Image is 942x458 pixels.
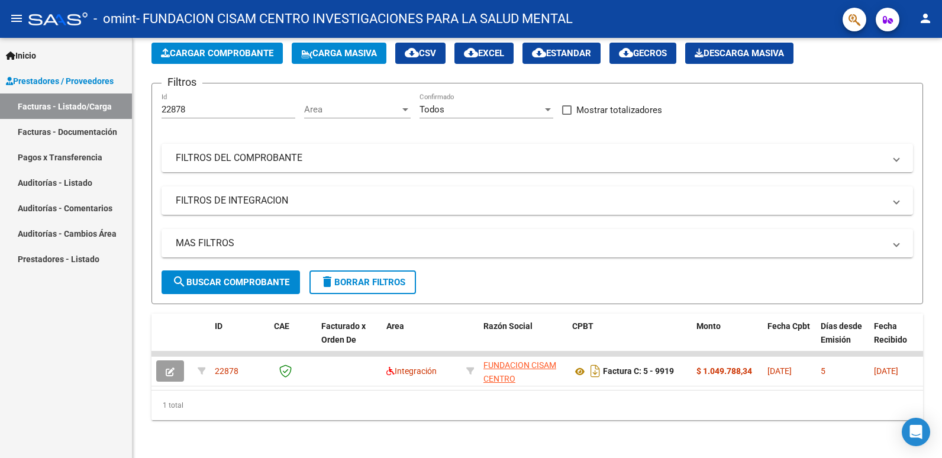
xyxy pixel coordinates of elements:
[918,11,933,25] mat-icon: person
[696,366,752,376] strong: $ 1.049.788,34
[483,360,556,424] span: FUNDACION CISAM CENTRO INVESTIGACIONES PARA LA SALUD MENTAL
[821,321,862,344] span: Días desde Emisión
[6,75,114,88] span: Prestadores / Proveedores
[874,321,907,344] span: Fecha Recibido
[172,275,186,289] mat-icon: search
[210,314,269,366] datatable-header-cell: ID
[692,314,763,366] datatable-header-cell: Monto
[274,321,289,331] span: CAE
[162,229,913,257] mat-expansion-panel-header: MAS FILTROS
[685,43,793,64] app-download-masive: Descarga masiva de comprobantes (adjuntos)
[767,321,810,331] span: Fecha Cpbt
[176,151,885,165] mat-panel-title: FILTROS DEL COMPROBANTE
[405,46,419,60] mat-icon: cloud_download
[420,104,444,115] span: Todos
[902,418,930,446] div: Open Intercom Messenger
[763,314,816,366] datatable-header-cell: Fecha Cpbt
[317,314,382,366] datatable-header-cell: Facturado x Orden De
[572,321,593,331] span: CPBT
[162,270,300,294] button: Buscar Comprobante
[464,48,504,59] span: EXCEL
[567,314,692,366] datatable-header-cell: CPBT
[320,275,334,289] mat-icon: delete
[405,48,436,59] span: CSV
[464,46,478,60] mat-icon: cloud_download
[619,46,633,60] mat-icon: cloud_download
[172,277,289,288] span: Buscar Comprobante
[215,321,222,331] span: ID
[696,321,721,331] span: Monto
[269,314,317,366] datatable-header-cell: CAE
[162,186,913,215] mat-expansion-panel-header: FILTROS DE INTEGRACION
[386,366,437,376] span: Integración
[483,359,563,383] div: 30636991194
[304,104,400,115] span: Area
[454,43,514,64] button: EXCEL
[136,6,573,32] span: - FUNDACION CISAM CENTRO INVESTIGACIONES PARA LA SALUD MENTAL
[532,46,546,60] mat-icon: cloud_download
[292,43,386,64] button: Carga Masiva
[93,6,136,32] span: - omint
[9,11,24,25] mat-icon: menu
[382,314,462,366] datatable-header-cell: Area
[151,391,923,420] div: 1 total
[151,43,283,64] button: Cargar Comprobante
[161,48,273,59] span: Cargar Comprobante
[479,314,567,366] datatable-header-cell: Razón Social
[176,237,885,250] mat-panel-title: MAS FILTROS
[522,43,601,64] button: Estandar
[619,48,667,59] span: Gecros
[576,103,662,117] span: Mostrar totalizadores
[176,194,885,207] mat-panel-title: FILTROS DE INTEGRACION
[609,43,676,64] button: Gecros
[162,144,913,172] mat-expansion-panel-header: FILTROS DEL COMPROBANTE
[588,362,603,380] i: Descargar documento
[695,48,784,59] span: Descarga Masiva
[321,321,366,344] span: Facturado x Orden De
[685,43,793,64] button: Descarga Masiva
[603,367,674,376] strong: Factura C: 5 - 9919
[821,366,825,376] span: 5
[532,48,591,59] span: Estandar
[301,48,377,59] span: Carga Masiva
[320,277,405,288] span: Borrar Filtros
[483,321,533,331] span: Razón Social
[395,43,446,64] button: CSV
[309,270,416,294] button: Borrar Filtros
[869,314,922,366] datatable-header-cell: Fecha Recibido
[6,49,36,62] span: Inicio
[215,366,238,376] span: 22878
[767,366,792,376] span: [DATE]
[874,366,898,376] span: [DATE]
[816,314,869,366] datatable-header-cell: Días desde Emisión
[386,321,404,331] span: Area
[162,74,202,91] h3: Filtros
